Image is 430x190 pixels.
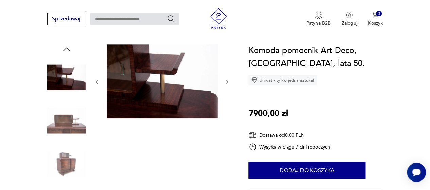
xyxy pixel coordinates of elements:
[342,12,357,27] button: Zaloguj
[248,75,317,85] div: Unikat - tylko jedna sztuka!
[208,8,229,29] img: Patyna - sklep z meblami i dekoracjami vintage
[248,131,330,139] div: Dostawa od 0,00 PLN
[368,12,383,27] button: 0Koszyk
[47,101,86,140] img: Zdjęcie produktu Komoda-pomocnik Art Deco, Polska, lata 50.
[306,12,331,27] button: Patyna B2B
[407,163,426,182] iframe: Smartsupp widget button
[248,131,257,139] img: Ikona dostawy
[306,20,331,27] p: Patyna B2B
[248,107,288,120] p: 7900,00 zł
[47,58,86,97] img: Zdjęcie produktu Komoda-pomocnik Art Deco, Polska, lata 50.
[376,11,382,17] div: 0
[47,17,85,22] a: Sprzedawaj
[248,143,330,151] div: Wysyłka w ciągu 7 dni roboczych
[306,12,331,27] a: Ikona medaluPatyna B2B
[251,77,257,83] img: Ikona diamentu
[248,44,383,70] h1: Komoda-pomocnik Art Deco, [GEOGRAPHIC_DATA], lata 50.
[346,12,353,18] img: Ikonka użytkownika
[368,20,383,27] p: Koszyk
[372,12,379,18] img: Ikona koszyka
[342,20,357,27] p: Zaloguj
[167,15,175,23] button: Szukaj
[47,13,85,25] button: Sprzedawaj
[315,12,322,19] img: Ikona medalu
[248,162,365,179] button: Dodaj do koszyka
[107,44,218,118] img: Zdjęcie produktu Komoda-pomocnik Art Deco, Polska, lata 50.
[47,144,86,183] img: Zdjęcie produktu Komoda-pomocnik Art Deco, Polska, lata 50.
